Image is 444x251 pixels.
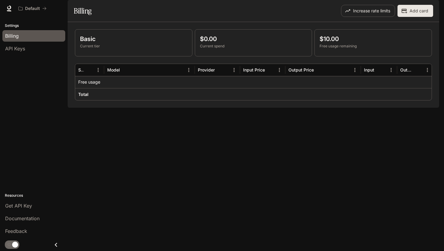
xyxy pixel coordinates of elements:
div: Output Price [288,67,314,72]
p: Free usage remaining [320,43,427,49]
button: Sort [215,65,224,75]
p: Current spend [200,43,307,49]
div: Provider [198,67,215,72]
div: Input [364,67,374,72]
button: Menu [94,65,103,75]
button: Menu [230,65,239,75]
button: Sort [121,65,130,75]
button: Sort [85,65,94,75]
button: Sort [314,65,323,75]
h6: Total [78,91,88,97]
button: Sort [375,65,384,75]
button: Menu [184,65,193,75]
button: Increase rate limits [341,5,395,17]
button: Sort [414,65,423,75]
button: Sort [265,65,275,75]
p: $0.00 [200,34,307,43]
button: Menu [275,65,284,75]
h1: Billing [74,5,92,17]
button: Menu [423,65,432,75]
div: Output [400,67,413,72]
button: All workspaces [16,2,49,14]
button: Menu [350,65,359,75]
p: $10.00 [320,34,427,43]
p: Free usage [78,79,100,85]
p: Basic [80,34,187,43]
div: Model [107,67,120,72]
button: Menu [387,65,396,75]
div: Service [78,67,84,72]
div: Input Price [243,67,265,72]
button: Add card [397,5,433,17]
p: Current tier [80,43,187,49]
p: Default [25,6,40,11]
